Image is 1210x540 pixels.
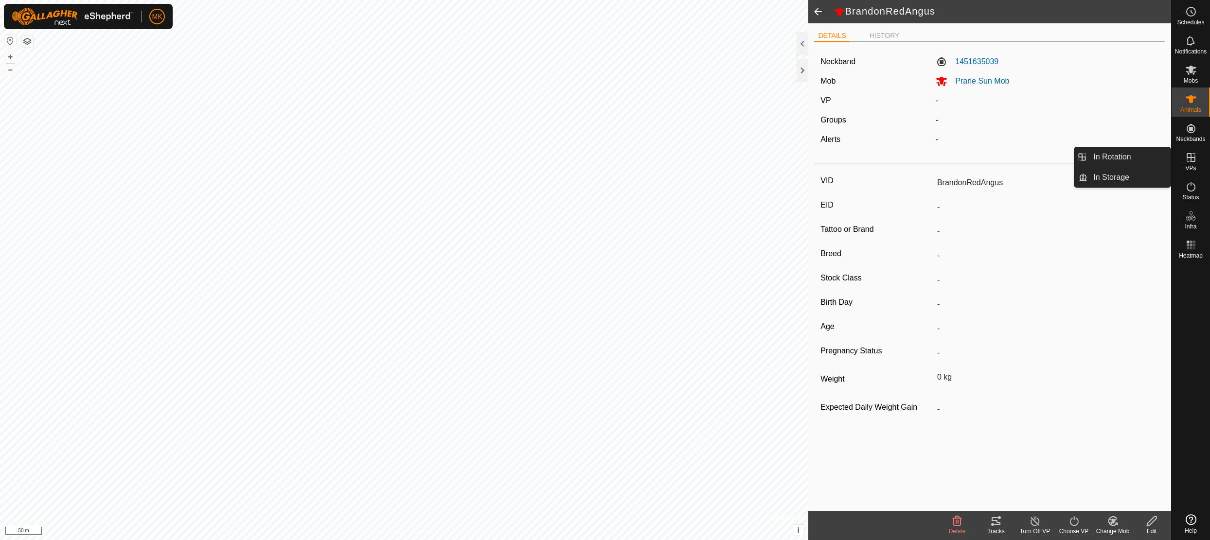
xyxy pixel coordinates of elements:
li: DETAILS [814,31,850,42]
span: Notifications [1175,49,1207,54]
span: MK [152,12,162,22]
label: VP [820,96,831,105]
label: Neckband [820,56,855,68]
label: Weight [820,369,933,389]
span: Infra [1185,224,1196,229]
span: Prarie Sun Mob [947,77,1009,85]
button: Map Layers [21,35,33,47]
label: Age [820,320,933,333]
li: In Rotation [1074,147,1171,167]
app-display-virtual-paddock-transition: - [936,96,938,105]
a: Privacy Policy [366,527,402,536]
label: Alerts [820,135,840,143]
button: i [793,525,804,536]
label: Mob [820,77,836,85]
span: In Rotation [1093,151,1131,163]
h2: BrandonRedAngus [834,5,1171,18]
img: Gallagher Logo [12,8,133,25]
span: Mobs [1184,78,1198,84]
label: EID [820,199,933,211]
a: Contact Us [413,527,442,536]
div: - [932,134,1162,145]
span: Schedules [1177,19,1204,25]
div: Tracks [977,527,1015,536]
button: – [4,64,16,75]
span: i [797,526,799,534]
li: In Storage [1074,168,1171,187]
label: Breed [820,247,933,260]
a: Help [1172,510,1210,538]
label: Groups [820,116,846,124]
li: HISTORY [866,31,904,41]
span: Status [1182,194,1199,200]
span: Animals [1180,107,1201,113]
label: Stock Class [820,272,933,284]
span: Delete [949,528,966,535]
span: Heatmap [1179,253,1203,259]
div: Choose VP [1054,527,1093,536]
label: Expected Daily Weight Gain [820,401,933,414]
div: Edit [1132,527,1171,536]
label: 1451635039 [936,56,998,68]
label: Birth Day [820,296,933,309]
span: Help [1185,528,1197,534]
span: VPs [1185,165,1196,171]
label: VID [820,174,933,187]
button: + [4,51,16,63]
div: Turn Off VP [1015,527,1054,536]
label: Tattoo or Brand [820,223,933,236]
a: In Rotation [1087,147,1171,167]
button: Reset Map [4,35,16,47]
label: Pregnancy Status [820,345,933,357]
span: In Storage [1093,172,1129,183]
div: - [932,114,1162,126]
div: Change Mob [1093,527,1132,536]
span: Neckbands [1176,136,1205,142]
a: In Storage [1087,168,1171,187]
